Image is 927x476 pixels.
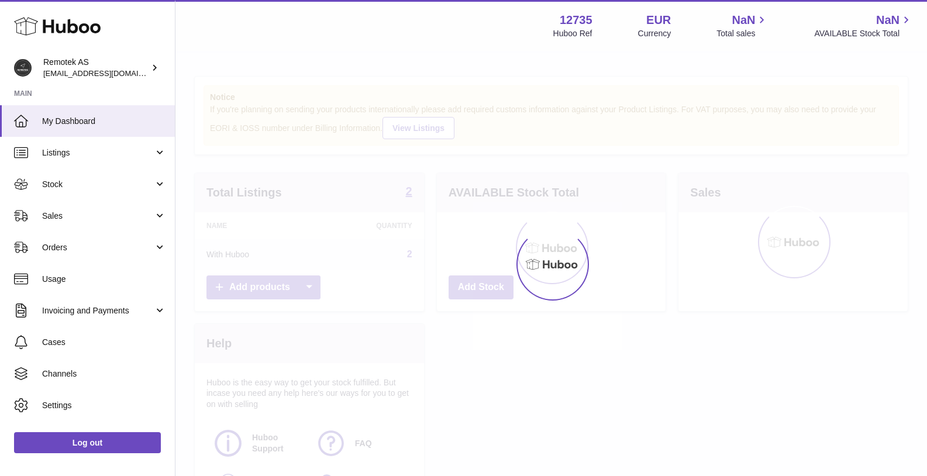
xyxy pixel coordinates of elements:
span: My Dashboard [42,116,166,127]
div: Currency [638,28,671,39]
span: NaN [732,12,755,28]
span: Invoicing and Payments [42,305,154,316]
span: Channels [42,368,166,380]
a: NaN Total sales [716,12,769,39]
span: Total sales [716,28,769,39]
strong: 12735 [560,12,592,28]
span: Cases [42,337,166,348]
span: Stock [42,179,154,190]
strong: EUR [646,12,671,28]
a: Log out [14,432,161,453]
span: NaN [876,12,900,28]
a: NaN AVAILABLE Stock Total [814,12,913,39]
span: [EMAIL_ADDRESS][DOMAIN_NAME] [43,68,172,78]
span: Sales [42,211,154,222]
span: Settings [42,400,166,411]
img: dag@remotek.no [14,59,32,77]
div: Remotek AS [43,57,149,79]
span: Orders [42,242,154,253]
div: Huboo Ref [553,28,592,39]
span: Listings [42,147,154,158]
span: Usage [42,274,166,285]
span: AVAILABLE Stock Total [814,28,913,39]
